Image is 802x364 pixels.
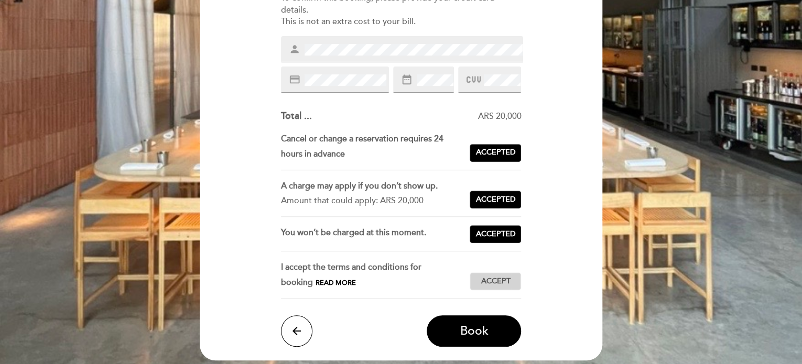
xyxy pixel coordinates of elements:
i: credit_card [289,74,300,85]
span: Total ... [281,110,312,122]
div: A charge may apply if you don’t show up. [281,179,462,194]
span: Book [460,324,488,338]
span: Accept [481,276,510,287]
div: ARS 20,000 [312,111,522,123]
button: Accepted [470,225,521,243]
button: arrow_back [281,315,312,347]
span: Accepted [475,229,515,240]
button: Accepted [470,191,521,208]
i: arrow_back [290,325,303,337]
i: person [289,43,300,55]
span: Read more [316,279,356,287]
button: Accept [470,272,521,290]
div: Amount that could apply: ARS 20,000 [281,193,462,208]
button: Accepted [470,144,521,162]
div: You won’t be charged at this moment. [281,225,470,243]
span: Accepted [475,194,515,205]
div: I accept the terms and conditions for booking [281,260,470,290]
button: Book [427,315,521,347]
span: Accepted [475,147,515,158]
i: date_range [401,74,413,85]
div: Cancel or change a reservation requires 24 hours in advance [281,131,470,162]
